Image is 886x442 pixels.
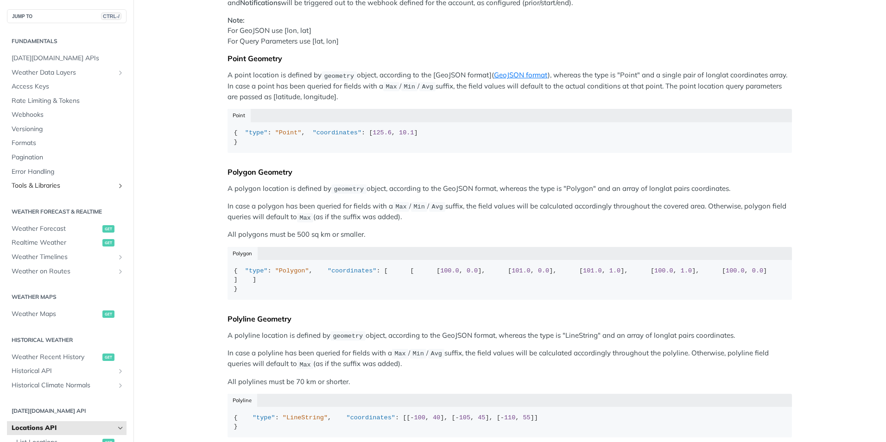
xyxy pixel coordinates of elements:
[432,203,443,210] span: Avg
[102,354,114,361] span: get
[228,16,245,25] strong: Note:
[275,267,309,274] span: "Polygon"
[440,267,459,274] span: 100.0
[234,266,786,294] div: { : , : [ [ [ , ], [ , ], [ , ], [ , ], [ , ] ] ] }
[7,379,127,392] a: Historical Climate NormalsShow subpages for Historical Climate Normals
[102,310,114,318] span: get
[275,129,302,136] span: "Point"
[324,72,354,79] span: geometry
[413,203,424,210] span: Min
[228,167,792,177] div: Polygon Geometry
[395,203,406,210] span: Max
[7,407,127,415] h2: [DATE][DOMAIN_NAME] API
[117,367,124,375] button: Show subpages for Historical API
[234,128,786,146] div: { : , : [ , ] }
[7,236,127,250] a: Realtime Weatherget
[752,267,763,274] span: 0.0
[299,214,310,221] span: Max
[328,267,376,274] span: "coordinates"
[117,253,124,261] button: Show subpages for Weather Timelines
[228,201,792,223] p: In case a polygon has been queried for fields with a / / suffix, the field values will be calcula...
[283,414,328,421] span: "LineString"
[228,229,792,240] p: All polygons must be 500 sq km or smaller.
[404,83,415,90] span: Min
[456,414,459,421] span: -
[7,66,127,80] a: Weather Data LayersShow subpages for Weather Data Layers
[7,265,127,278] a: Weather on RoutesShow subpages for Weather on Routes
[228,330,792,341] p: A polyline location is defined by object, according to the GeoJSON format, whereas the type is "L...
[459,414,470,421] span: 105
[7,250,127,264] a: Weather TimelinesShow subpages for Weather Timelines
[299,361,310,368] span: Max
[410,414,414,421] span: -
[726,267,745,274] span: 100.0
[583,267,602,274] span: 101.0
[394,350,405,357] span: Max
[414,414,425,421] span: 100
[12,224,100,234] span: Weather Forecast
[433,414,440,421] span: 40
[102,239,114,246] span: get
[228,314,792,323] div: Polyline Geometry
[7,165,127,179] a: Error Handling
[245,129,268,136] span: "type"
[12,366,114,376] span: Historical API
[12,96,124,106] span: Rate Limiting & Tokens
[12,54,124,63] span: [DATE][DOMAIN_NAME] APIs
[228,70,792,102] p: A point location is defined by object, according to the [GeoJSON format]( ), whereas the type is ...
[7,80,127,94] a: Access Keys
[494,70,548,79] a: GeoJSON format
[234,413,786,431] div: { : , : [[ , ], [ , ], [ , ]] }
[386,83,397,90] span: Max
[334,186,364,193] span: geometry
[12,139,124,148] span: Formats
[12,423,114,433] span: Locations API
[347,414,395,421] span: "coordinates"
[7,136,127,150] a: Formats
[228,15,792,47] p: For GeoJSON use [lon, lat] For Query Parameters use [lat, lon]
[7,222,127,236] a: Weather Forecastget
[7,179,127,193] a: Tools & LibrariesShow subpages for Tools & Libraries
[7,364,127,378] a: Historical APIShow subpages for Historical API
[478,414,485,421] span: 45
[431,350,442,357] span: Avg
[504,414,515,421] span: 110
[609,267,620,274] span: 1.0
[12,309,100,319] span: Weather Maps
[12,82,124,91] span: Access Keys
[101,13,121,20] span: CTRL-/
[12,110,124,120] span: Webhooks
[7,293,127,301] h2: Weather Maps
[12,381,114,390] span: Historical Climate Normals
[12,167,124,177] span: Error Handling
[117,268,124,275] button: Show subpages for Weather on Routes
[228,348,792,370] p: In case a polyline has been queried for fields with a / / suffix, the field values will be calcul...
[399,129,414,136] span: 10.1
[117,182,124,189] button: Show subpages for Tools & Libraries
[7,9,127,23] button: JUMP TOCTRL-/
[373,129,392,136] span: 125.6
[7,307,127,321] a: Weather Mapsget
[12,125,124,134] span: Versioning
[12,181,114,190] span: Tools & Libraries
[12,267,114,276] span: Weather on Routes
[654,267,673,274] span: 100.0
[7,37,127,45] h2: Fundamentals
[228,54,792,63] div: Point Geometry
[538,267,549,274] span: 0.0
[228,183,792,194] p: A polygon location is defined by object, according to the GeoJSON format, whereas the type is "Po...
[12,238,100,247] span: Realtime Weather
[333,333,363,340] span: geometry
[467,267,478,274] span: 0.0
[7,421,127,435] a: Locations APIHide subpages for Locations API
[313,129,361,136] span: "coordinates"
[7,350,127,364] a: Weather Recent Historyget
[12,153,124,162] span: Pagination
[7,151,127,164] a: Pagination
[7,51,127,65] a: [DATE][DOMAIN_NAME] APIs
[12,253,114,262] span: Weather Timelines
[7,208,127,216] h2: Weather Forecast & realtime
[102,225,114,233] span: get
[7,108,127,122] a: Webhooks
[523,414,531,421] span: 55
